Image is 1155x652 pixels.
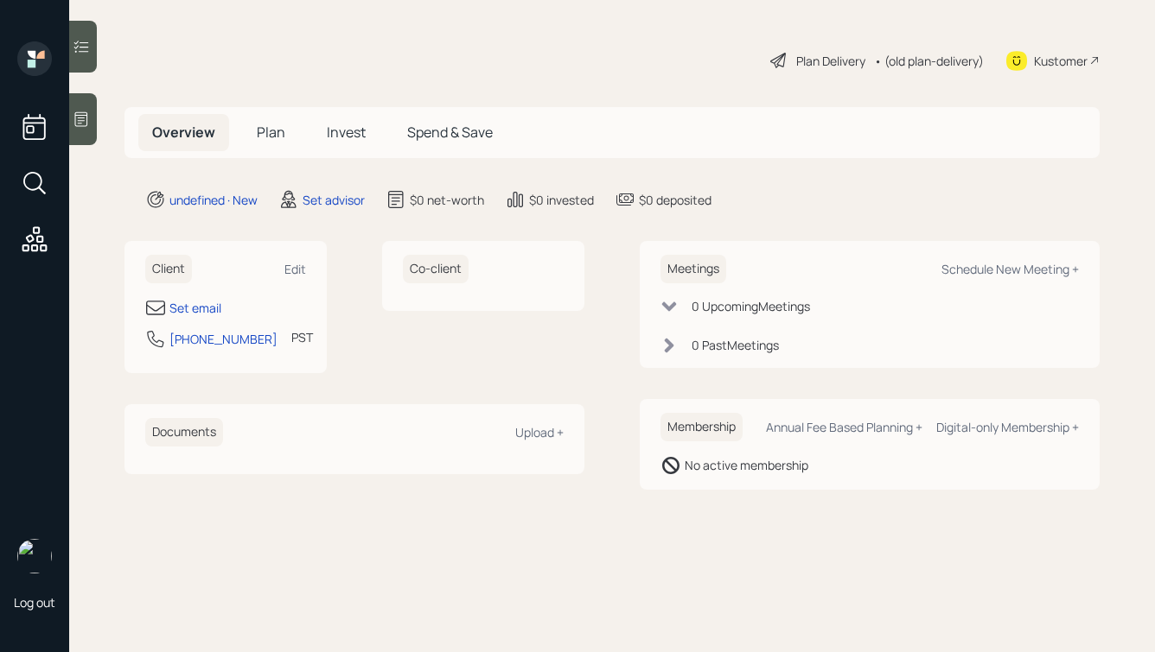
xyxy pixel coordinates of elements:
span: Overview [152,123,215,142]
div: $0 deposited [639,191,712,209]
div: Set email [169,299,221,317]
div: Upload + [515,424,564,440]
span: Invest [327,123,366,142]
div: Log out [14,594,55,611]
div: No active membership [685,456,808,474]
h6: Co-client [403,255,469,283]
div: Edit [284,261,306,277]
div: 0 Upcoming Meeting s [692,297,810,315]
div: [PHONE_NUMBER] [169,330,278,348]
img: hunter_neumayer.jpg [17,539,52,573]
div: undefined · New [169,191,258,209]
div: Plan Delivery [796,52,865,70]
h6: Client [145,255,192,283]
div: Digital-only Membership + [936,419,1079,435]
h6: Meetings [660,255,726,283]
h6: Membership [660,413,743,441]
div: $0 net-worth [410,191,484,209]
span: Plan [257,123,285,142]
div: Schedule New Meeting + [941,261,1079,277]
div: Set advisor [303,191,365,209]
div: • (old plan-delivery) [874,52,984,70]
div: Kustomer [1034,52,1088,70]
div: $0 invested [529,191,594,209]
h6: Documents [145,418,223,446]
span: Spend & Save [407,123,493,142]
div: 0 Past Meeting s [692,336,779,354]
div: PST [291,328,313,346]
div: Annual Fee Based Planning + [766,419,922,435]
